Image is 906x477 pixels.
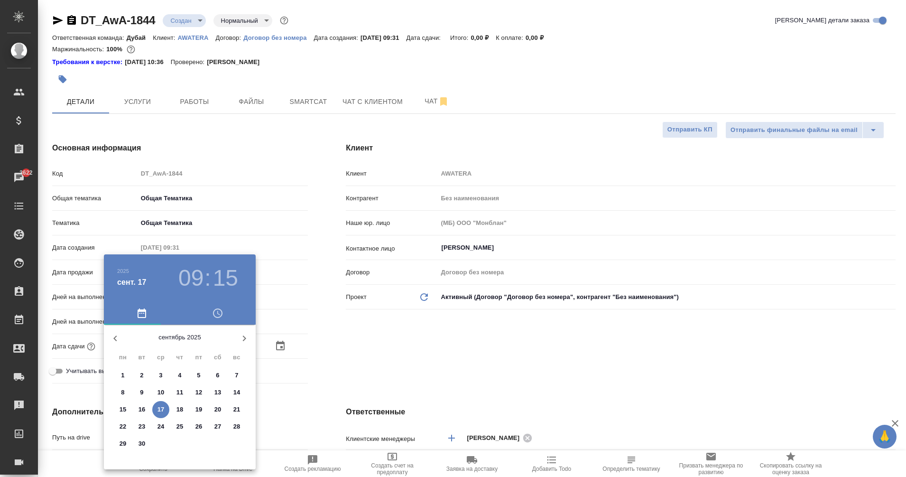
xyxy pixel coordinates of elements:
button: 24 [152,418,169,435]
button: сент. 17 [117,277,147,288]
p: 5 [197,371,200,380]
button: 26 [190,418,207,435]
span: вт [133,353,150,362]
button: 2025 [117,268,129,274]
button: 17 [152,401,169,418]
p: 7 [235,371,238,380]
p: 4 [178,371,181,380]
p: 8 [121,388,124,397]
button: 11 [171,384,188,401]
p: 30 [139,439,146,449]
button: 19 [190,401,207,418]
span: вс [228,353,245,362]
button: 13 [209,384,226,401]
p: 28 [233,422,240,431]
button: 2 [133,367,150,384]
button: 20 [209,401,226,418]
button: 25 [171,418,188,435]
button: 1 [114,367,131,384]
p: сентябрь 2025 [127,333,233,342]
p: 23 [139,422,146,431]
p: 3 [159,371,162,380]
button: 27 [209,418,226,435]
button: 15 [114,401,131,418]
p: 14 [233,388,240,397]
span: ср [152,353,169,362]
button: 22 [114,418,131,435]
button: 4 [171,367,188,384]
span: чт [171,353,188,362]
button: 18 [171,401,188,418]
button: 6 [209,367,226,384]
span: сб [209,353,226,362]
span: пн [114,353,131,362]
p: 22 [120,422,127,431]
button: 29 [114,435,131,452]
button: 10 [152,384,169,401]
p: 26 [195,422,203,431]
button: 9 [133,384,150,401]
p: 2 [140,371,143,380]
button: 09 [178,265,203,291]
p: 17 [157,405,165,414]
p: 27 [214,422,222,431]
button: 23 [133,418,150,435]
p: 9 [140,388,143,397]
p: 11 [176,388,184,397]
button: 12 [190,384,207,401]
button: 5 [190,367,207,384]
button: 16 [133,401,150,418]
button: 8 [114,384,131,401]
p: 19 [195,405,203,414]
p: 29 [120,439,127,449]
p: 6 [216,371,219,380]
button: 15 [213,265,238,291]
p: 20 [214,405,222,414]
button: 28 [228,418,245,435]
p: 10 [157,388,165,397]
p: 15 [120,405,127,414]
p: 1 [121,371,124,380]
h3: : [204,265,211,291]
p: 21 [233,405,240,414]
p: 12 [195,388,203,397]
button: 21 [228,401,245,418]
span: пт [190,353,207,362]
p: 24 [157,422,165,431]
p: 13 [214,388,222,397]
button: 30 [133,435,150,452]
button: 14 [228,384,245,401]
button: 3 [152,367,169,384]
p: 18 [176,405,184,414]
p: 16 [139,405,146,414]
button: 7 [228,367,245,384]
p: 25 [176,422,184,431]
